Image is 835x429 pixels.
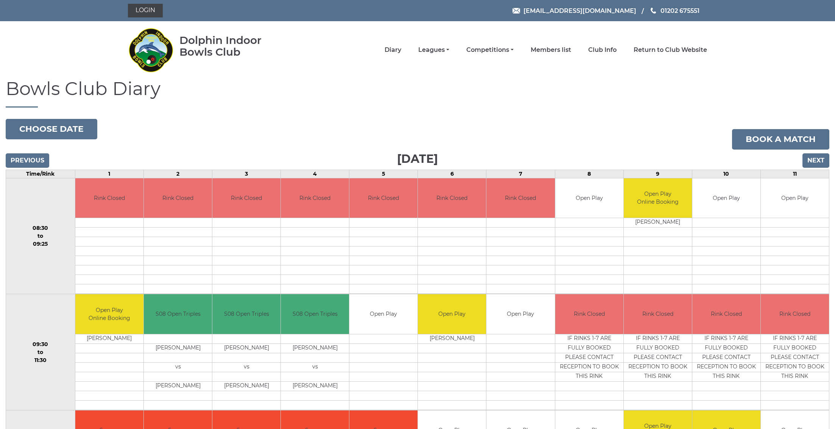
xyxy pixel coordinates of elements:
[588,46,617,54] a: Club Info
[624,343,692,353] td: FULLY BOOKED
[212,381,280,391] td: [PERSON_NAME]
[761,362,829,372] td: RECEPTION TO BOOK
[349,170,418,178] td: 5
[692,343,760,353] td: FULLY BOOKED
[75,178,143,218] td: Rink Closed
[661,7,699,14] span: 01202 675551
[761,334,829,343] td: IF RINKS 1-7 ARE
[385,46,401,54] a: Diary
[6,153,49,168] input: Previous
[513,6,636,16] a: Email [EMAIL_ADDRESS][DOMAIN_NAME]
[692,170,760,178] td: 10
[6,119,97,139] button: Choose date
[418,170,486,178] td: 6
[761,178,829,218] td: Open Play
[555,372,623,381] td: THIS RINK
[144,343,212,353] td: [PERSON_NAME]
[281,343,349,353] td: [PERSON_NAME]
[513,8,520,14] img: Email
[650,6,699,16] a: Phone us 01202 675551
[761,294,829,334] td: Rink Closed
[761,372,829,381] td: THIS RINK
[692,178,760,218] td: Open Play
[281,362,349,372] td: vs
[692,372,760,381] td: THIS RINK
[624,334,692,343] td: IF RINKS 1-7 ARE
[281,170,349,178] td: 4
[486,178,555,218] td: Rink Closed
[486,294,555,334] td: Open Play
[212,178,280,218] td: Rink Closed
[179,34,286,58] div: Dolphin Indoor Bowls Club
[6,79,829,108] h1: Bowls Club Diary
[281,294,349,334] td: S08 Open Triples
[144,381,212,391] td: [PERSON_NAME]
[212,170,281,178] td: 3
[144,294,212,334] td: S08 Open Triples
[555,362,623,372] td: RECEPTION TO BOOK
[634,46,707,54] a: Return to Club Website
[624,218,692,228] td: [PERSON_NAME]
[624,362,692,372] td: RECEPTION TO BOOK
[349,178,417,218] td: Rink Closed
[624,372,692,381] td: THIS RINK
[144,362,212,372] td: vs
[555,294,623,334] td: Rink Closed
[486,170,555,178] td: 7
[281,381,349,391] td: [PERSON_NAME]
[555,178,623,218] td: Open Play
[143,170,212,178] td: 2
[75,334,143,343] td: [PERSON_NAME]
[212,294,280,334] td: S08 Open Triples
[75,294,143,334] td: Open Play Online Booking
[692,353,760,362] td: PLEASE CONTACT
[6,294,75,410] td: 09:30 to 11:30
[523,7,636,14] span: [EMAIL_ADDRESS][DOMAIN_NAME]
[651,8,656,14] img: Phone us
[624,178,692,218] td: Open Play Online Booking
[466,46,514,54] a: Competitions
[128,4,163,17] a: Login
[692,334,760,343] td: IF RINKS 1-7 ARE
[128,23,173,76] img: Dolphin Indoor Bowls Club
[760,170,829,178] td: 11
[555,343,623,353] td: FULLY BOOKED
[418,334,486,343] td: [PERSON_NAME]
[75,170,143,178] td: 1
[761,343,829,353] td: FULLY BOOKED
[555,353,623,362] td: PLEASE CONTACT
[6,170,75,178] td: Time/Rink
[418,294,486,334] td: Open Play
[418,46,449,54] a: Leagues
[281,178,349,218] td: Rink Closed
[212,343,280,353] td: [PERSON_NAME]
[761,353,829,362] td: PLEASE CONTACT
[732,129,829,150] a: Book a match
[623,170,692,178] td: 9
[802,153,829,168] input: Next
[531,46,571,54] a: Members list
[692,294,760,334] td: Rink Closed
[692,362,760,372] td: RECEPTION TO BOOK
[418,178,486,218] td: Rink Closed
[555,334,623,343] td: IF RINKS 1-7 ARE
[555,170,623,178] td: 8
[212,362,280,372] td: vs
[6,178,75,294] td: 08:30 to 09:25
[144,178,212,218] td: Rink Closed
[624,353,692,362] td: PLEASE CONTACT
[624,294,692,334] td: Rink Closed
[349,294,417,334] td: Open Play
